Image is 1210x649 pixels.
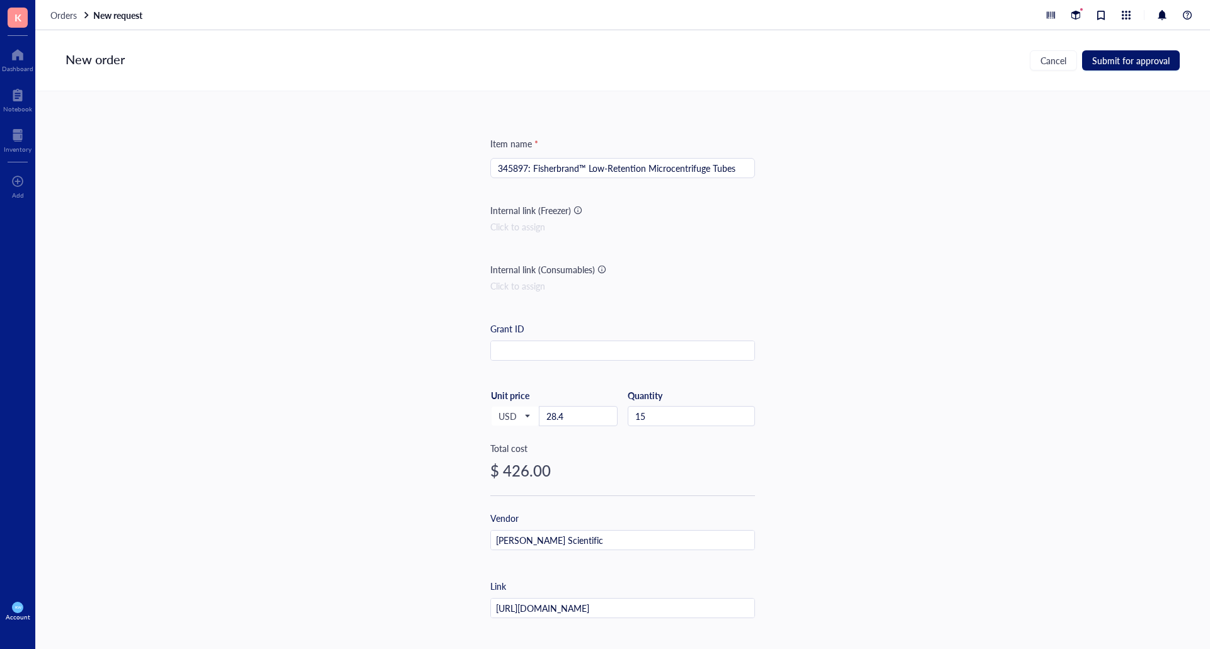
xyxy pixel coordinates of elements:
span: Orders [50,9,77,21]
button: Cancel [1030,50,1077,71]
div: Total cost [490,441,755,455]
div: Account [6,613,30,621]
span: KW [14,605,21,609]
span: Submit for approval [1092,55,1170,65]
span: K [14,9,21,25]
div: Unit price [491,390,570,401]
div: Dashboard [2,65,33,72]
a: Dashboard [2,45,33,72]
a: Inventory [4,125,32,153]
div: $ 426.00 [490,460,755,480]
div: Internal link (Freezer) [490,203,571,217]
div: Click to assign [490,220,755,234]
span: USD [498,410,529,422]
div: Vendor [490,511,519,525]
div: New order [66,50,125,71]
span: Cancel [1040,55,1066,65]
button: Submit for approval [1082,50,1180,71]
div: Item name [490,137,538,150]
div: Quantity [628,390,755,401]
div: Grant ID [490,322,524,336]
div: Link [490,579,506,593]
div: Add [12,191,24,199]
a: Notebook [3,85,32,113]
div: Notebook [3,105,32,113]
a: Orders [50,9,91,21]
div: Internal link (Consumables) [490,262,595,276]
div: Inventory [4,145,32,153]
div: Click to assign [490,279,755,293]
a: New request [93,9,145,21]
